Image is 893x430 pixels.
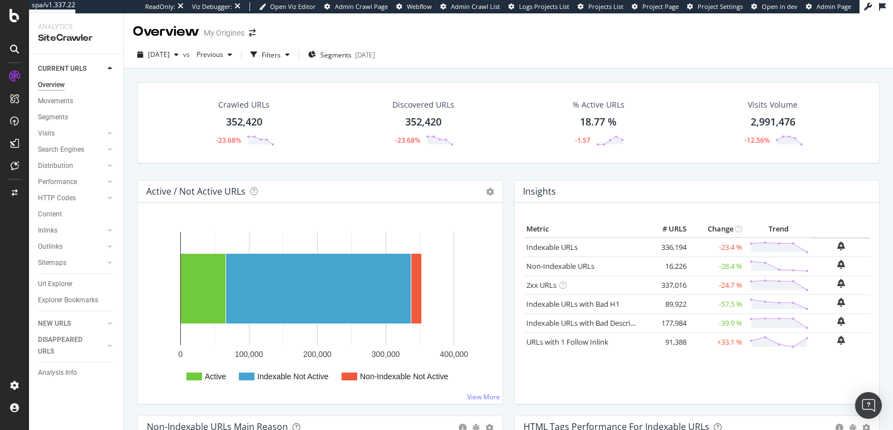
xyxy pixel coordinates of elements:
[38,367,77,379] div: Analysis Info
[235,350,263,359] text: 100,000
[645,332,689,351] td: 91,388
[440,2,500,11] a: Admin Crawl List
[38,192,76,204] div: HTTP Codes
[817,2,851,11] span: Admin Page
[519,2,569,11] span: Logs Projects List
[689,332,745,351] td: +33.1 %
[38,144,104,156] a: Search Engines
[38,112,68,123] div: Segments
[183,50,192,59] span: vs
[205,372,226,381] text: Active
[687,2,743,11] a: Project Settings
[38,367,116,379] a: Analysis Info
[407,2,432,11] span: Webflow
[360,372,448,381] text: Non-Indexable Not Active
[837,336,845,345] div: bell-plus
[745,221,812,238] th: Trend
[508,2,569,11] a: Logs Projects List
[133,46,183,64] button: [DATE]
[642,2,679,11] span: Project Page
[745,136,770,145] div: -12.56%
[147,221,489,395] svg: A chart.
[259,2,316,11] a: Open Viz Editor
[38,128,55,139] div: Visits
[38,209,116,220] a: Content
[38,294,116,306] a: Explorer Bookmarks
[304,46,380,64] button: Segments[DATE]
[467,392,500,402] a: View More
[38,241,63,253] div: Outlinks
[405,115,441,129] div: 352,420
[645,221,689,238] th: # URLS
[38,63,87,75] div: CURRENT URLS
[216,136,241,145] div: -23.68%
[645,294,689,313] td: 89,922
[526,261,594,271] a: Non-Indexable URLs
[748,99,798,110] div: Visits Volume
[204,27,244,38] div: My Origines
[645,238,689,257] td: 336,194
[440,350,468,359] text: 400,000
[179,350,183,359] text: 0
[270,2,316,11] span: Open Viz Editor
[262,50,281,60] div: Filters
[320,50,352,60] span: Segments
[38,278,73,290] div: Url Explorer
[806,2,851,11] a: Admin Page
[38,32,114,45] div: SiteCrawler
[192,2,232,11] div: Viz Debugger:
[855,392,882,419] div: Open Intercom Messenger
[632,2,679,11] a: Project Page
[689,257,745,276] td: -28.4 %
[218,99,270,110] div: Crawled URLs
[526,242,578,252] a: Indexable URLs
[689,313,745,332] td: -39.9 %
[38,334,104,357] a: DISAPPEARED URLS
[38,241,104,253] a: Outlinks
[523,184,556,199] h4: Insights
[751,2,798,11] a: Open in dev
[133,22,199,41] div: Overview
[645,257,689,276] td: 16,226
[38,225,57,236] div: Inlinks
[837,241,845,250] div: bell-plus
[38,192,104,204] a: HTTP Codes
[837,317,845,326] div: bell-plus
[257,372,329,381] text: Indexable Not Active
[645,276,689,294] td: 337,016
[451,2,500,11] span: Admin Crawl List
[38,209,62,220] div: Content
[645,313,689,332] td: 177,984
[751,115,795,129] div: 2,991,476
[762,2,798,11] span: Open in dev
[38,318,104,330] a: NEW URLS
[486,188,494,196] i: Options
[226,115,262,129] div: 352,420
[38,160,73,172] div: Distribution
[38,257,66,269] div: Sitemaps
[689,294,745,313] td: -57.5 %
[303,350,332,359] text: 200,000
[38,225,104,236] a: Inlinks
[38,144,84,156] div: Search Engines
[335,2,388,11] span: Admin Crawl Page
[578,2,623,11] a: Projects List
[249,29,256,37] div: arrow-right-arrow-left
[146,184,246,199] h4: Active / Not Active URLs
[38,176,104,188] a: Performance
[689,238,745,257] td: -23.4 %
[837,260,845,269] div: bell-plus
[38,128,104,139] a: Visits
[38,79,116,91] a: Overview
[38,176,77,188] div: Performance
[526,299,620,309] a: Indexable URLs with Bad H1
[395,136,420,145] div: -23.68%
[246,46,294,64] button: Filters
[372,350,400,359] text: 300,000
[38,318,71,330] div: NEW URLS
[38,95,116,107] a: Movements
[392,99,454,110] div: Discovered URLs
[526,280,556,290] a: 2xx URLs
[588,2,623,11] span: Projects List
